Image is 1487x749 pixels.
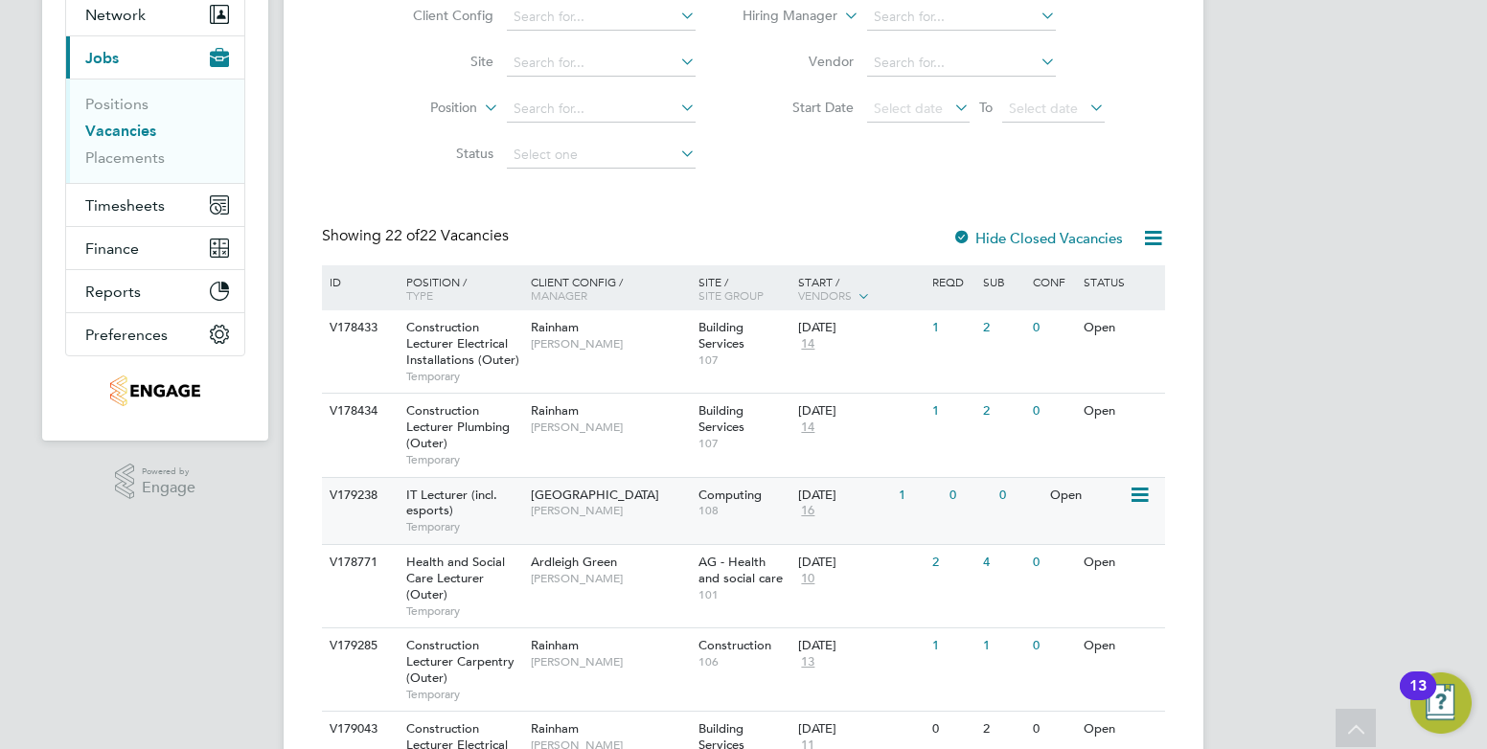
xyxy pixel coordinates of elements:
[978,265,1028,298] div: Sub
[698,436,789,451] span: 107
[978,712,1028,747] div: 2
[978,394,1028,429] div: 2
[385,226,420,245] span: 22 of
[874,100,943,117] span: Select date
[142,464,195,480] span: Powered by
[85,283,141,301] span: Reports
[85,239,139,258] span: Finance
[531,319,579,335] span: Rainham
[406,554,505,602] span: Health and Social Care Lecturer (Outer)
[115,464,196,500] a: Powered byEngage
[1028,545,1078,580] div: 0
[406,369,521,384] span: Temporary
[698,319,744,352] span: Building Services
[367,99,477,118] label: Position
[85,122,156,140] a: Vacancies
[66,313,244,355] button: Preferences
[698,487,762,503] span: Computing
[698,287,764,303] span: Site Group
[531,503,689,518] span: [PERSON_NAME]
[978,545,1028,580] div: 4
[325,394,392,429] div: V178434
[325,310,392,346] div: V178433
[1079,628,1162,664] div: Open
[507,50,696,77] input: Search for...
[1028,394,1078,429] div: 0
[694,265,794,311] div: Site /
[507,142,696,169] input: Select one
[927,394,977,429] div: 1
[743,53,854,70] label: Vendor
[66,79,244,183] div: Jobs
[978,628,1028,664] div: 1
[1028,310,1078,346] div: 0
[406,452,521,467] span: Temporary
[531,654,689,670] span: [PERSON_NAME]
[406,687,521,702] span: Temporary
[927,265,977,298] div: Reqd
[325,545,392,580] div: V178771
[406,637,515,686] span: Construction Lecturer Carpentry (Outer)
[793,265,927,313] div: Start /
[406,319,519,368] span: Construction Lecturer Electrical Installations (Outer)
[406,487,497,519] span: IT Lecturer (incl. esports)
[798,555,923,571] div: [DATE]
[698,587,789,602] span: 101
[927,545,977,580] div: 2
[1028,628,1078,664] div: 0
[1079,394,1162,429] div: Open
[798,336,817,352] span: 14
[531,571,689,586] span: [PERSON_NAME]
[973,95,998,120] span: To
[531,637,579,653] span: Rainham
[85,148,165,167] a: Placements
[894,478,944,513] div: 1
[85,6,146,24] span: Network
[798,420,817,436] span: 14
[698,503,789,518] span: 108
[531,287,587,303] span: Manager
[66,184,244,226] button: Timesheets
[952,229,1123,247] label: Hide Closed Vacancies
[66,227,244,269] button: Finance
[531,402,579,419] span: Rainham
[85,49,119,67] span: Jobs
[385,226,509,245] span: 22 Vacancies
[1079,712,1162,747] div: Open
[698,637,771,653] span: Construction
[85,326,168,344] span: Preferences
[383,53,493,70] label: Site
[66,36,244,79] button: Jobs
[325,478,392,513] div: V179238
[507,96,696,123] input: Search for...
[1410,672,1472,734] button: Open Resource Center, 13 new notifications
[798,488,889,504] div: [DATE]
[325,265,392,298] div: ID
[110,375,199,406] img: jjfox-logo-retina.png
[65,375,245,406] a: Go to home page
[867,50,1056,77] input: Search for...
[85,196,165,215] span: Timesheets
[867,4,1056,31] input: Search for...
[927,712,977,747] div: 0
[978,310,1028,346] div: 2
[743,99,854,116] label: Start Date
[325,712,392,747] div: V179043
[383,145,493,162] label: Status
[526,265,694,311] div: Client Config /
[945,478,995,513] div: 0
[392,265,526,311] div: Position /
[531,720,579,737] span: Rainham
[322,226,513,246] div: Showing
[698,352,789,368] span: 107
[1009,100,1078,117] span: Select date
[798,503,817,519] span: 16
[507,4,696,31] input: Search for...
[383,7,493,24] label: Client Config
[698,554,783,586] span: AG - Health and social care
[1045,478,1129,513] div: Open
[531,420,689,435] span: [PERSON_NAME]
[531,487,659,503] span: [GEOGRAPHIC_DATA]
[727,7,837,26] label: Hiring Manager
[798,287,852,303] span: Vendors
